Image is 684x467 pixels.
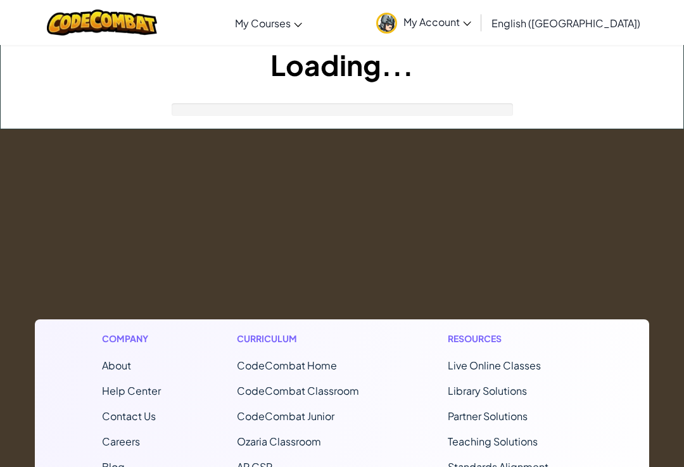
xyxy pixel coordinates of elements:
a: Library Solutions [448,384,527,397]
a: CodeCombat Classroom [237,384,359,397]
h1: Resources [448,332,583,345]
span: My Account [403,15,471,29]
a: About [102,359,131,372]
a: English ([GEOGRAPHIC_DATA]) [485,6,647,40]
a: Live Online Classes [448,359,541,372]
a: CodeCombat Junior [237,409,334,423]
span: CodeCombat Home [237,359,337,372]
span: My Courses [235,16,291,30]
a: My Account [370,3,478,42]
span: Contact Us [102,409,156,423]
a: My Courses [229,6,308,40]
h1: Company [102,332,161,345]
a: Help Center [102,384,161,397]
span: English ([GEOGRAPHIC_DATA]) [491,16,640,30]
a: Partner Solutions [448,409,528,423]
a: Careers [102,435,140,448]
a: Ozaria Classroom [237,435,321,448]
img: CodeCombat logo [47,10,158,35]
img: avatar [376,13,397,34]
a: Teaching Solutions [448,435,538,448]
h1: Loading... [1,45,683,84]
h1: Curriculum [237,332,372,345]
